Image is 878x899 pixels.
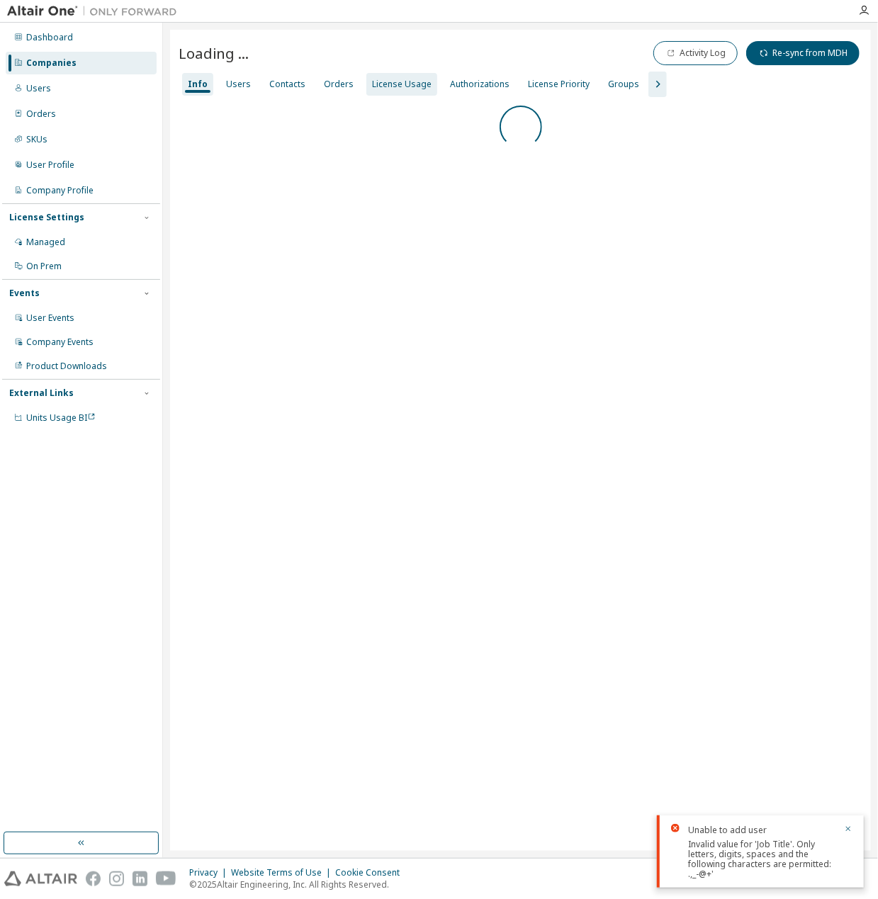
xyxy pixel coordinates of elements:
[26,134,47,145] div: SKUs
[528,79,590,90] div: License Priority
[26,361,107,372] div: Product Downloads
[26,261,62,272] div: On Prem
[26,412,96,424] span: Units Usage BI
[688,838,831,880] span: Invalid value for 'Job Title'. Only letters, digits, spaces and the following characters are perm...
[653,41,738,65] button: Activity Log
[7,4,184,18] img: Altair One
[156,871,176,886] img: youtube.svg
[688,824,835,837] div: Unable to add user
[133,871,147,886] img: linkedin.svg
[450,79,510,90] div: Authorizations
[9,388,74,399] div: External Links
[231,867,335,878] div: Website Terms of Use
[9,288,40,299] div: Events
[746,41,860,65] button: Re-sync from MDH
[335,867,408,878] div: Cookie Consent
[179,43,249,63] span: Loading ...
[26,32,73,43] div: Dashboard
[9,212,84,223] div: License Settings
[189,878,408,890] p: © 2025 Altair Engineering, Inc. All Rights Reserved.
[26,312,74,324] div: User Events
[26,185,94,196] div: Company Profile
[86,871,101,886] img: facebook.svg
[26,83,51,94] div: Users
[189,867,231,878] div: Privacy
[4,871,77,886] img: altair_logo.svg
[188,79,208,90] div: Info
[26,159,74,171] div: User Profile
[608,79,639,90] div: Groups
[26,57,77,69] div: Companies
[26,108,56,120] div: Orders
[226,79,251,90] div: Users
[372,79,432,90] div: License Usage
[269,79,305,90] div: Contacts
[109,871,124,886] img: instagram.svg
[324,79,354,90] div: Orders
[26,237,65,248] div: Managed
[26,337,94,348] div: Company Events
